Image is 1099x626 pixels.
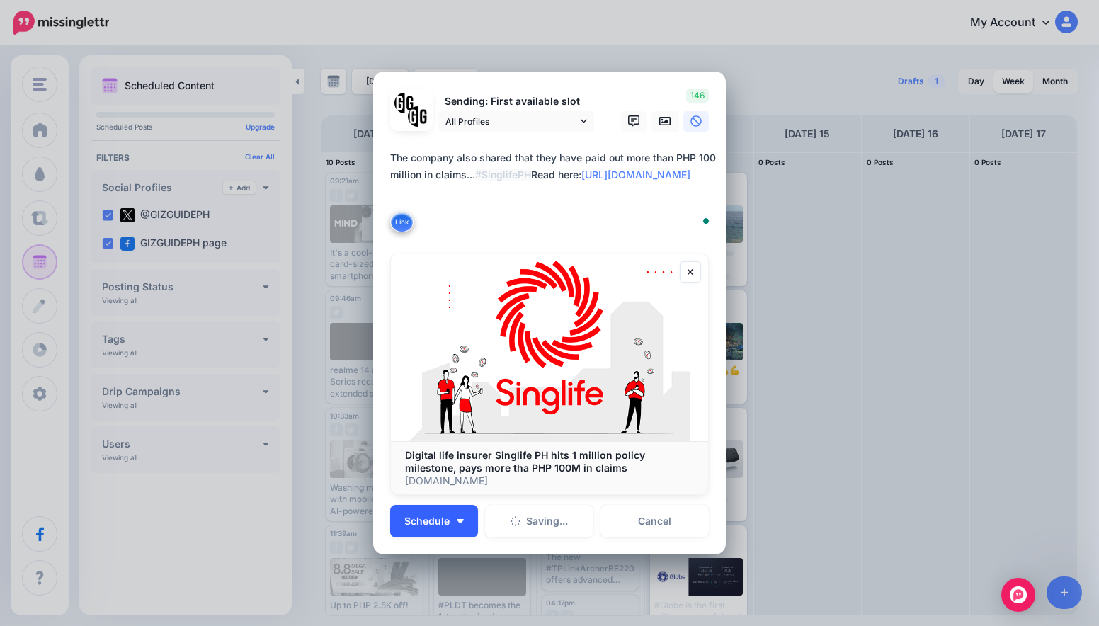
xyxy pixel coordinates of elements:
img: Digital life insurer Singlife PH hits 1 million policy milestone, pays more tha PHP 100M in claims [391,254,708,441]
div: Open Intercom Messenger [1001,578,1035,612]
img: arrow-down-white.png [457,519,464,523]
img: 353459792_649996473822713_4483302954317148903_n-bsa138318.png [394,93,415,113]
div: The company also shared that they have paid out more than PHP 100 million in claims... Read here: [390,149,716,183]
button: Saving... [485,505,593,537]
button: Schedule [390,505,478,537]
button: Link [390,212,414,233]
span: All Profiles [445,114,577,129]
textarea: To enrich screen reader interactions, please activate Accessibility in Grammarly extension settings [390,149,716,234]
p: [DOMAIN_NAME] [405,474,694,487]
span: 146 [686,89,709,103]
span: Schedule [404,516,450,526]
a: All Profiles [438,111,594,132]
b: Digital life insurer Singlife PH hits 1 million policy milestone, pays more tha PHP 100M in claims [405,449,645,474]
p: Sending: First available slot [438,93,594,110]
a: Cancel [600,505,709,537]
img: JT5sWCfR-79925.png [408,106,428,127]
